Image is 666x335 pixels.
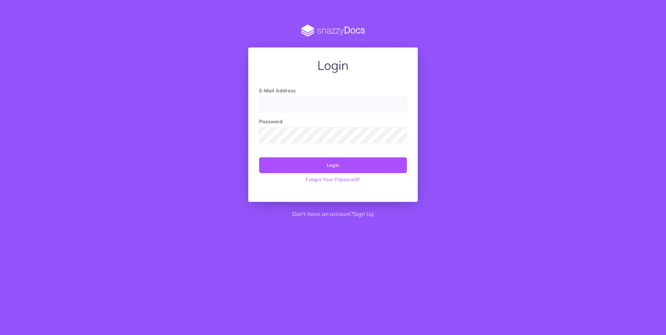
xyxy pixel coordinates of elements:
[248,25,418,37] img: SnazzyDocs Logo
[259,157,407,173] button: Login
[259,173,407,186] a: Forgot Your Password?
[353,210,374,217] a: Sign Up
[259,87,296,94] label: E-Mail Address
[259,58,407,72] h1: Login
[259,118,283,125] label: Password
[248,210,418,219] p: Don't have an account?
